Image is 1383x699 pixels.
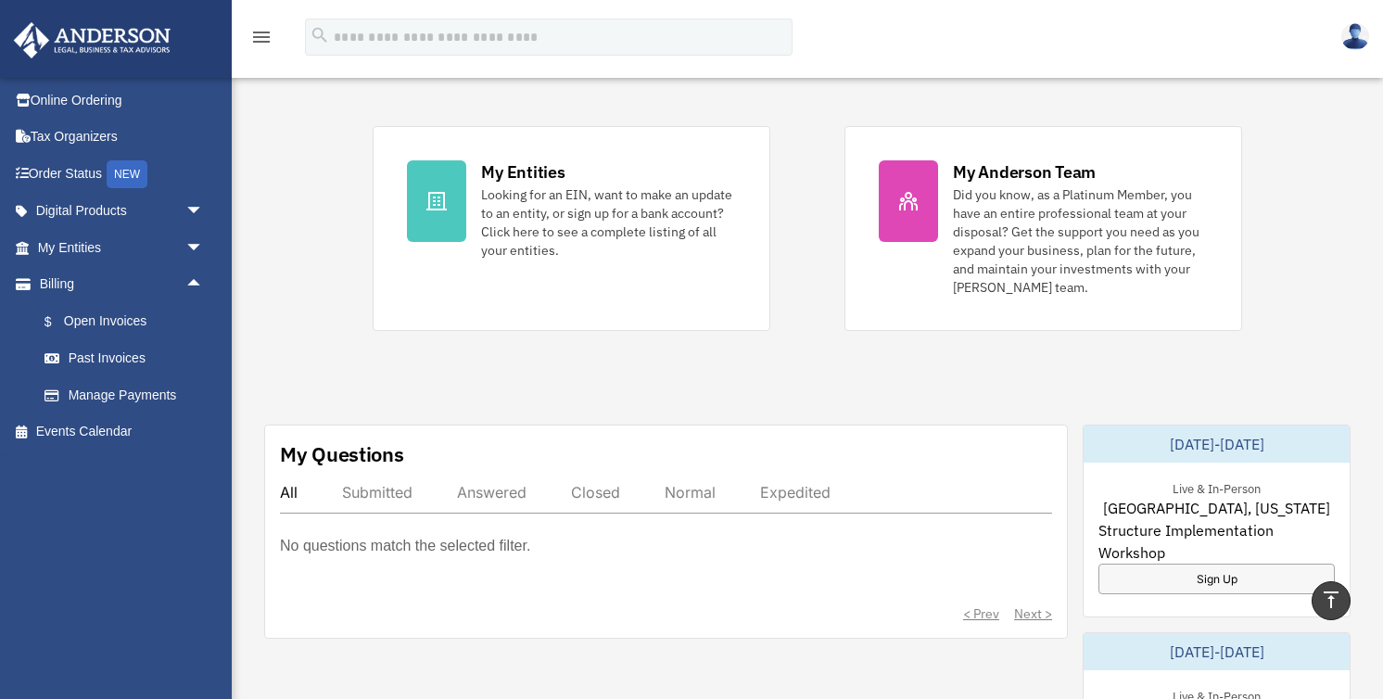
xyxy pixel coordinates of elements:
div: [DATE]-[DATE] [1084,633,1350,670]
div: [DATE]-[DATE] [1084,426,1350,463]
a: My Anderson Team Did you know, as a Platinum Member, you have an entire professional team at your... [844,126,1242,331]
a: Events Calendar [13,413,232,451]
a: Sign Up [1098,564,1335,594]
i: menu [250,26,273,48]
a: Digital Productsarrow_drop_down [13,193,232,230]
div: Closed [571,483,620,502]
span: $ [55,311,64,334]
a: Order StatusNEW [13,155,232,193]
img: User Pic [1341,23,1369,50]
div: My Questions [280,440,404,468]
a: Billingarrow_drop_up [13,266,232,303]
span: arrow_drop_down [185,193,222,231]
div: NEW [107,160,147,188]
span: [GEOGRAPHIC_DATA], [US_STATE] [1103,497,1330,519]
a: $Open Invoices [26,302,232,340]
a: Manage Payments [26,376,232,413]
div: All [280,483,298,502]
a: Online Ordering [13,82,232,119]
i: vertical_align_top [1320,589,1342,611]
a: Past Invoices [26,340,232,377]
a: My Entitiesarrow_drop_down [13,229,232,266]
span: arrow_drop_down [185,229,222,267]
a: Tax Organizers [13,119,232,156]
div: Submitted [342,483,412,502]
a: vertical_align_top [1312,581,1351,620]
p: No questions match the selected filter. [280,533,530,559]
div: My Entities [481,160,565,184]
a: menu [250,32,273,48]
div: Looking for an EIN, want to make an update to an entity, or sign up for a bank account? Click her... [481,185,736,260]
div: Did you know, as a Platinum Member, you have an entire professional team at your disposal? Get th... [953,185,1208,297]
span: Structure Implementation Workshop [1098,519,1335,564]
div: Normal [665,483,716,502]
div: My Anderson Team [953,160,1096,184]
img: Anderson Advisors Platinum Portal [8,22,176,58]
div: Answered [457,483,527,502]
span: arrow_drop_up [185,266,222,304]
a: My Entities Looking for an EIN, want to make an update to an entity, or sign up for a bank accoun... [373,126,770,331]
div: Expedited [760,483,831,502]
i: search [310,25,330,45]
div: Live & In-Person [1158,477,1275,497]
